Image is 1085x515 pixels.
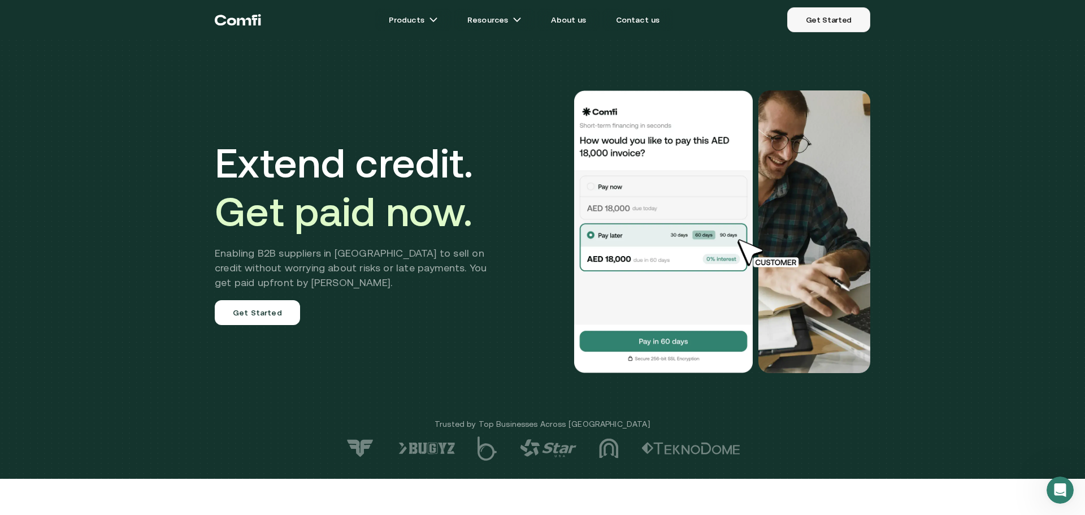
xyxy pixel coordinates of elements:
[398,442,455,455] img: logo-6
[641,442,740,455] img: logo-2
[1047,477,1074,504] iframe: Intercom live chat
[215,3,261,37] a: Return to the top of the Comfi home page
[599,438,619,458] img: logo-3
[758,90,870,373] img: Would you like to pay this AED 18,000.00 invoice?
[215,139,504,236] h1: Extend credit.
[537,8,600,31] a: About us
[513,15,522,24] img: arrow icons
[454,8,535,31] a: Resourcesarrow icons
[345,439,376,458] img: logo-7
[215,246,504,290] h2: Enabling B2B suppliers in [GEOGRAPHIC_DATA] to sell on credit without worrying about risks or lat...
[375,8,452,31] a: Productsarrow icons
[215,188,472,235] span: Get paid now.
[729,237,811,269] img: cursor
[602,8,674,31] a: Contact us
[215,300,300,325] a: Get Started
[787,7,870,32] a: Get Started
[520,439,576,457] img: logo-4
[478,436,497,461] img: logo-5
[573,90,754,373] img: Would you like to pay this AED 18,000.00 invoice?
[429,15,438,24] img: arrow icons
